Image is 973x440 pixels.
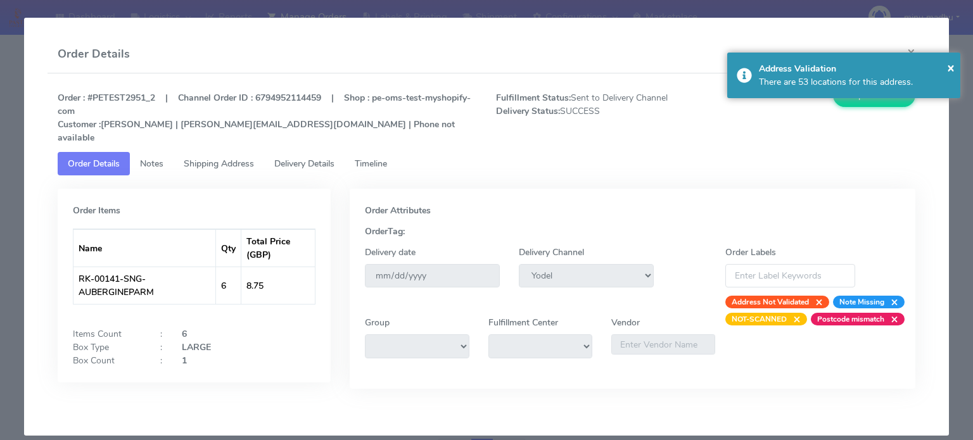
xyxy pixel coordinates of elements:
label: Order Labels [725,246,776,259]
div: There are 53 locations for this address. [759,75,951,89]
strong: Fulfillment Status: [496,92,571,104]
div: Box Count [63,354,151,367]
span: × [787,313,801,325]
span: × [809,296,823,308]
th: Name [73,229,216,267]
span: Timeline [355,158,387,170]
label: Delivery Channel [519,246,584,259]
div: : [151,354,172,367]
div: : [151,327,172,341]
label: Delivery date [365,246,416,259]
label: Vendor [611,316,640,329]
div: Address Validation [759,62,951,75]
span: Order Details [68,158,120,170]
input: Enter Vendor Name [611,334,715,355]
button: Close [897,35,925,69]
strong: OrderTag: [365,225,405,237]
strong: 1 [182,355,187,367]
ul: Tabs [58,152,915,175]
strong: NOT-SCANNED [732,314,787,324]
label: Group [365,316,390,329]
strong: Postcode mismatch [817,314,884,324]
span: Shipping Address [184,158,254,170]
h4: Order Details [58,46,130,63]
strong: Note Missing [839,297,884,307]
strong: Customer : [58,118,101,130]
strong: Order Items [73,204,120,217]
th: Total Price (GBP) [241,229,315,267]
span: × [884,313,898,325]
strong: Order Attributes [365,204,431,217]
span: Notes [140,158,163,170]
div: Items Count [63,327,151,341]
th: Qty [216,229,241,267]
td: 6 [216,267,241,304]
strong: Order : #PETEST2951_2 | Channel Order ID : 6794952114459 | Shop : pe-oms-test-myshopify-com [PERS... [58,92,471,144]
label: Fulfillment Center [488,316,558,329]
span: × [947,59,955,76]
span: × [884,296,898,308]
div: Box Type [63,341,151,354]
td: 8.75 [241,267,315,304]
span: Delivery Details [274,158,334,170]
strong: LARGE [182,341,211,353]
span: Sent to Delivery Channel SUCCESS [486,91,706,144]
strong: Delivery Status: [496,105,560,117]
strong: Address Not Validated [732,297,809,307]
input: Enter Label Keywords [725,264,856,287]
button: Close [947,58,955,77]
td: RK-00141-SNG-AUBERGINEPARM [73,267,216,304]
div: : [151,341,172,354]
strong: 6 [182,328,187,340]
